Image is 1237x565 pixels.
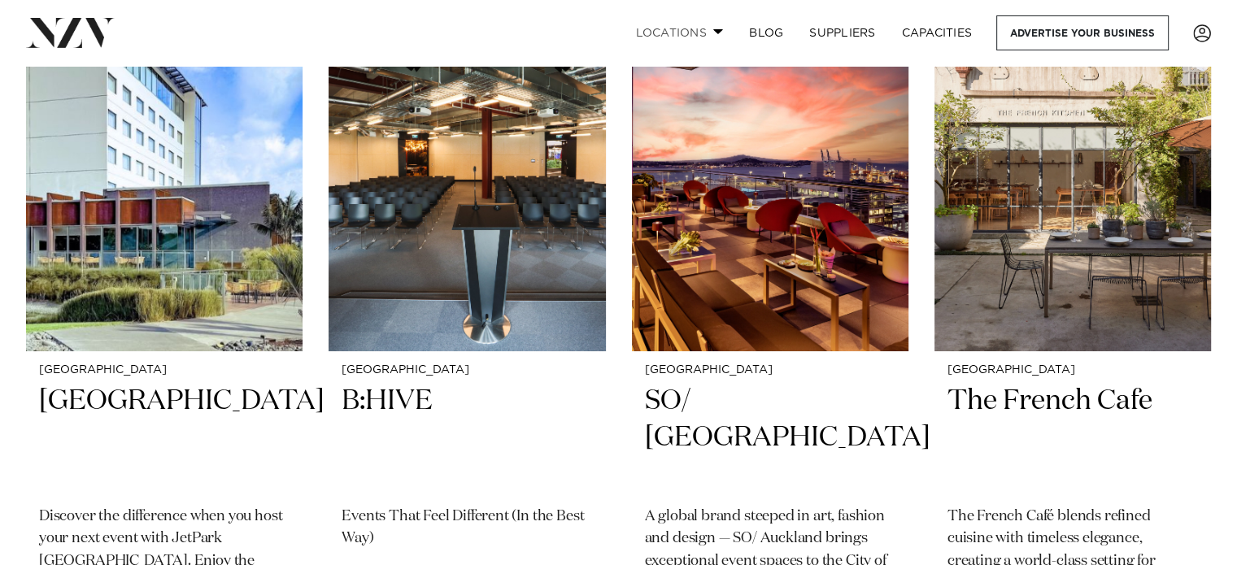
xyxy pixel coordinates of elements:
a: BLOG [736,15,796,50]
h2: SO/ [GEOGRAPHIC_DATA] [645,383,895,493]
small: [GEOGRAPHIC_DATA] [39,364,290,376]
small: [GEOGRAPHIC_DATA] [947,364,1198,376]
h2: The French Cafe [947,383,1198,493]
a: Capacities [889,15,986,50]
h2: [GEOGRAPHIC_DATA] [39,383,290,493]
small: [GEOGRAPHIC_DATA] [645,364,895,376]
h2: B:HIVE [342,383,592,493]
a: Locations [622,15,736,50]
img: nzv-logo.png [26,18,115,47]
a: SUPPLIERS [796,15,888,50]
a: Advertise your business [996,15,1169,50]
p: Events That Feel Different (In the Best Way) [342,506,592,551]
small: [GEOGRAPHIC_DATA] [342,364,592,376]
